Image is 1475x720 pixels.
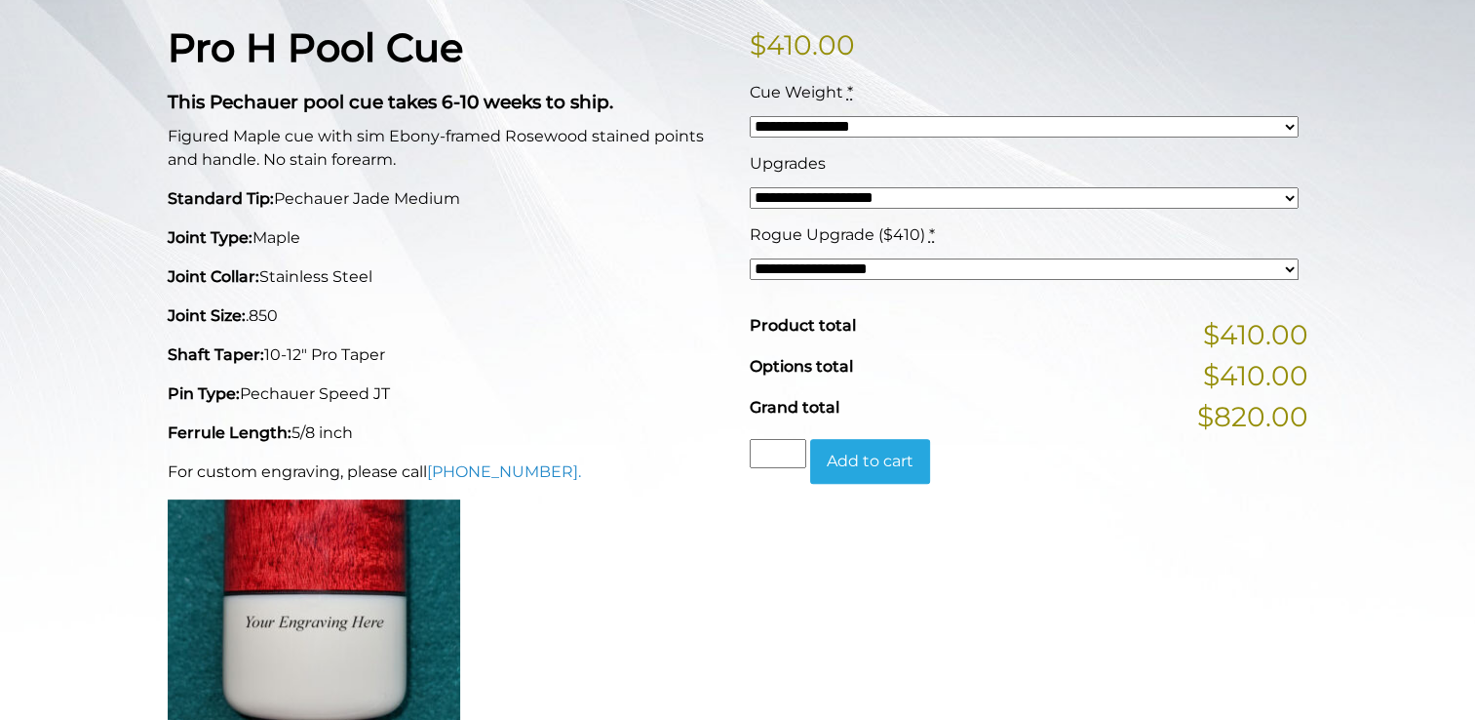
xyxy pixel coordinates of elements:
p: Figured Maple cue with sim Ebony-framed Rosewood stained points and handle. No stain forearm. [168,125,726,172]
span: Cue Weight [750,83,843,101]
span: Grand total [750,398,839,417]
button: Add to cart [810,439,930,484]
strong: Joint Type: [168,228,252,247]
span: Rogue Upgrade ($410) [750,225,925,244]
strong: Pro H Pool Cue [168,23,463,71]
strong: Joint Collar: [168,267,259,286]
strong: Pin Type: [168,384,240,403]
strong: This Pechauer pool cue takes 6-10 weeks to ship. [168,91,613,113]
input: Product quantity [750,439,806,468]
span: $ [750,28,766,61]
bdi: 410.00 [750,28,855,61]
p: Pechauer Speed JT [168,382,726,406]
p: Pechauer Jade Medium [168,187,726,211]
p: Stainless Steel [168,265,726,289]
span: Product total [750,316,856,335]
span: $820.00 [1197,396,1308,437]
p: Maple [168,226,726,250]
strong: Shaft Taper: [168,345,264,364]
span: $410.00 [1203,314,1308,355]
p: 5/8 inch [168,421,726,445]
abbr: required [929,225,935,244]
p: .850 [168,304,726,328]
strong: Ferrule Length: [168,423,291,442]
span: $410.00 [1203,355,1308,396]
strong: Standard Tip: [168,189,274,208]
span: Options total [750,357,853,376]
p: For custom engraving, please call [168,460,726,484]
p: 10-12" Pro Taper [168,343,726,367]
strong: Joint Size: [168,306,246,325]
span: Upgrades [750,154,826,173]
abbr: required [847,83,853,101]
a: [PHONE_NUMBER]. [427,462,581,481]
